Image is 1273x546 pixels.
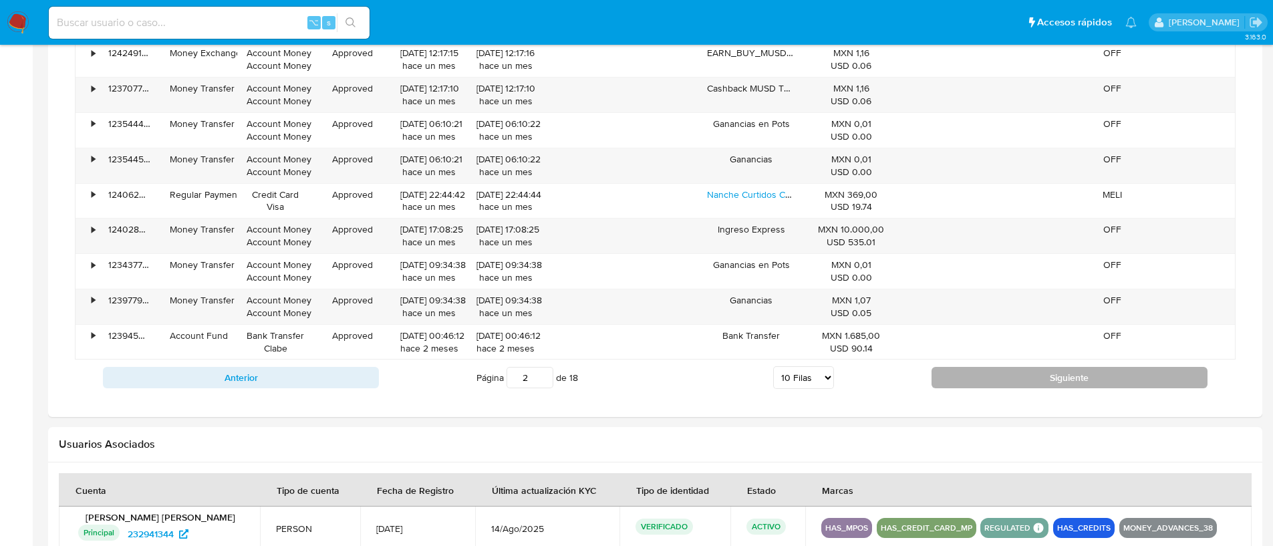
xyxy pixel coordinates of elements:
span: 3.163.0 [1245,31,1266,42]
span: Accesos rápidos [1037,15,1112,29]
a: Notificaciones [1125,17,1137,28]
h2: Usuarios Asociados [59,438,1252,451]
p: ezequielignacio.rocha@mercadolibre.com [1169,16,1244,29]
button: search-icon [337,13,364,32]
span: s [327,16,331,29]
a: Salir [1249,15,1263,29]
span: ⌥ [309,16,319,29]
input: Buscar usuario o caso... [49,14,370,31]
